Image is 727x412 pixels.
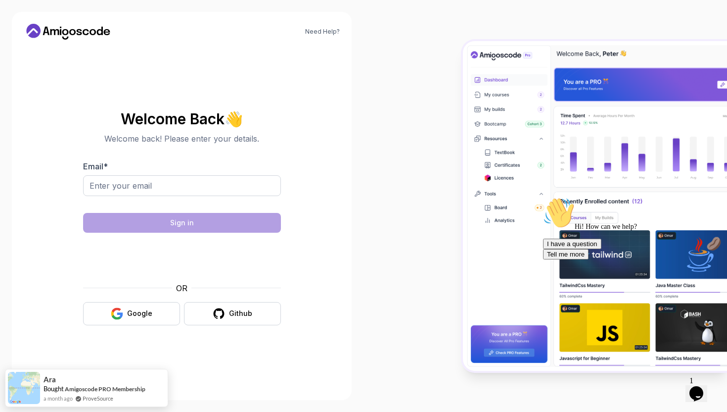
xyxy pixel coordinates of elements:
button: Google [83,302,180,325]
div: Sign in [170,218,194,228]
p: OR [176,282,187,294]
span: a month ago [44,394,73,403]
div: Google [127,309,152,318]
a: Amigoscode PRO Membership [65,385,145,393]
button: Tell me more [4,56,49,66]
button: Github [184,302,281,325]
img: provesource social proof notification image [8,372,40,404]
div: 👋Hi! How can we help?I have a questionTell me more [4,4,182,66]
button: I have a question [4,46,62,56]
iframe: Widget containing checkbox for hCaptcha security challenge [107,239,257,276]
input: Enter your email [83,175,281,196]
img: Amigoscode Dashboard [463,41,727,371]
span: Bought [44,385,64,393]
iframe: chat widget [685,372,717,402]
button: Sign in [83,213,281,233]
span: Ara [44,375,56,384]
img: :wave: [4,4,36,36]
a: ProveSource [83,394,113,403]
iframe: chat widget [539,193,717,367]
a: Home link [24,24,113,40]
a: Need Help? [305,28,340,36]
span: 👋 [225,110,243,126]
span: Hi! How can we help? [4,30,98,37]
div: Github [229,309,252,318]
label: Email * [83,161,108,171]
p: Welcome back! Please enter your details. [83,133,281,145]
h2: Welcome Back [83,111,281,127]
